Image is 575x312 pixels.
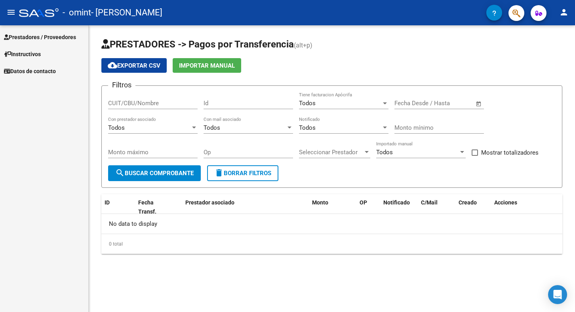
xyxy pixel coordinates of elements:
[108,61,117,70] mat-icon: cloud_download
[214,170,271,177] span: Borrar Filtros
[459,199,477,206] span: Creado
[491,194,562,220] datatable-header-cell: Acciones
[214,168,224,178] mat-icon: delete
[548,285,567,304] div: Open Intercom Messenger
[101,58,167,73] button: Exportar CSV
[101,234,562,254] div: 0 total
[101,194,135,220] datatable-header-cell: ID
[474,99,484,108] button: Open calendar
[108,165,201,181] button: Buscar Comprobante
[173,58,241,73] button: Importar Manual
[108,124,125,131] span: Todos
[559,8,569,17] mat-icon: person
[394,100,420,107] input: Start date
[360,199,367,206] span: OP
[135,194,171,220] datatable-header-cell: Fecha Transf.
[179,62,235,69] span: Importar Manual
[101,214,562,234] div: No data to display
[63,4,91,21] span: - omint
[299,149,363,156] span: Seleccionar Prestador
[138,199,156,215] span: Fecha Transf.
[91,4,162,21] span: - [PERSON_NAME]
[204,124,220,131] span: Todos
[312,199,328,206] span: Monto
[105,199,110,206] span: ID
[494,199,517,206] span: Acciones
[4,33,76,42] span: Prestadores / Proveedores
[108,62,160,69] span: Exportar CSV
[6,8,16,17] mat-icon: menu
[101,39,294,50] span: PRESTADORES -> Pagos por Transferencia
[356,194,380,220] datatable-header-cell: OP
[108,79,135,91] h3: Filtros
[455,194,491,220] datatable-header-cell: Creado
[383,199,410,206] span: Notificado
[299,124,316,131] span: Todos
[207,165,278,181] button: Borrar Filtros
[376,149,393,156] span: Todos
[380,194,418,220] datatable-header-cell: Notificado
[427,100,466,107] input: End date
[115,168,125,178] mat-icon: search
[299,100,316,107] span: Todos
[182,194,309,220] datatable-header-cell: Prestador asociado
[115,170,194,177] span: Buscar Comprobante
[4,67,56,76] span: Datos de contacto
[421,199,438,206] span: C/Mail
[4,50,41,59] span: Instructivos
[309,194,356,220] datatable-header-cell: Monto
[294,42,312,49] span: (alt+p)
[481,148,539,157] span: Mostrar totalizadores
[185,199,234,206] span: Prestador asociado
[418,194,455,220] datatable-header-cell: C/Mail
